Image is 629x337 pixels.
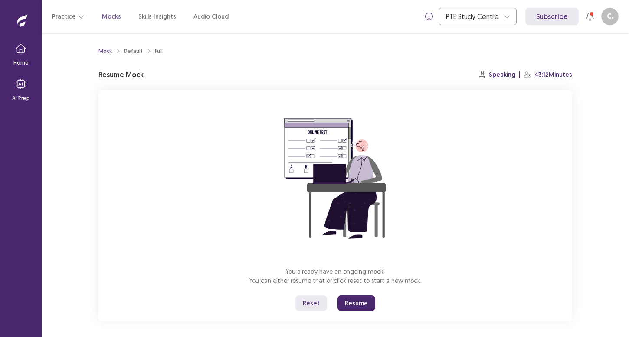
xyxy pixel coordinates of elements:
[337,295,375,311] button: Resume
[519,70,521,79] p: |
[601,8,619,25] button: C.
[295,295,327,311] button: Reset
[124,47,143,55] div: Default
[13,59,29,67] p: Home
[12,94,30,102] p: AI Prep
[525,8,579,25] a: Subscribe
[98,47,163,55] nav: breadcrumb
[138,12,176,21] a: Skills Insights
[98,47,112,55] a: Mock
[257,100,413,256] img: attend-mock
[249,267,422,285] p: You already have an ongoing mock! You can either resume that or click reset to start a new mock.
[98,69,144,80] p: Resume Mock
[421,9,437,24] button: info
[52,9,85,24] button: Practice
[489,70,515,79] p: Speaking
[446,8,500,25] div: PTE Study Centre
[155,47,163,55] div: Full
[193,12,229,21] a: Audio Cloud
[534,70,572,79] p: 43:12 Minutes
[102,12,121,21] a: Mocks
